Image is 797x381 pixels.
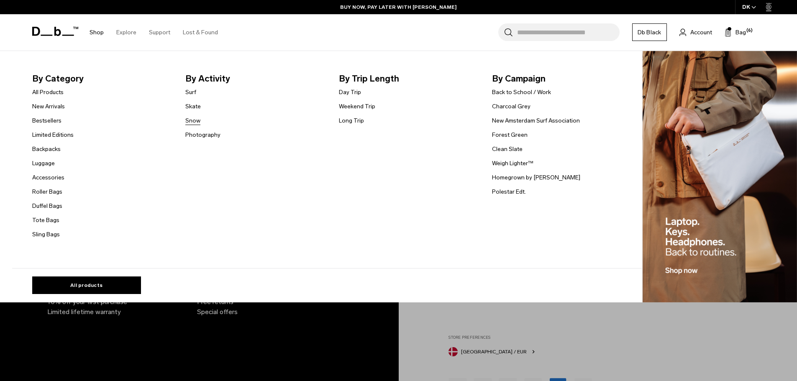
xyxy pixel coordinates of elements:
a: Bestsellers [32,116,62,125]
a: Weekend Trip [339,102,375,111]
a: Skate [185,102,201,111]
a: Support [149,18,170,47]
a: All products [32,276,141,294]
a: Homegrown by [PERSON_NAME] [492,173,580,182]
a: Accessories [32,173,64,182]
a: Clean Slate [492,145,523,153]
span: (6) [746,27,753,34]
a: Roller Bags [32,187,62,196]
span: By Activity [185,72,325,85]
a: Limited Editions [32,130,74,139]
span: Bag [735,28,746,37]
a: Account [679,27,712,37]
a: Tote Bags [32,216,59,225]
a: Shop [90,18,104,47]
a: Duffel Bags [32,202,62,210]
button: Bag (6) [725,27,746,37]
a: Luggage [32,159,55,168]
a: Weigh Lighter™ [492,159,533,168]
a: Long Trip [339,116,364,125]
a: Snow [185,116,200,125]
a: Backpacks [32,145,61,153]
a: New Arrivals [32,102,65,111]
a: Photography [185,130,220,139]
span: Account [690,28,712,37]
a: Db Black [632,23,667,41]
span: By Trip Length [339,72,479,85]
a: Day Trip [339,88,361,97]
a: Charcoal Grey [492,102,530,111]
a: Sling Bags [32,230,60,239]
a: Surf [185,88,196,97]
a: Polestar Edt. [492,187,526,196]
a: All Products [32,88,64,97]
nav: Main Navigation [83,14,224,51]
span: By Category [32,72,172,85]
a: Back to School / Work [492,88,551,97]
a: BUY NOW, PAY LATER WITH [PERSON_NAME] [340,3,457,11]
span: By Campaign [492,72,632,85]
a: New Amsterdam Surf Association [492,116,580,125]
a: Forest Green [492,130,528,139]
a: Lost & Found [183,18,218,47]
a: Explore [116,18,136,47]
